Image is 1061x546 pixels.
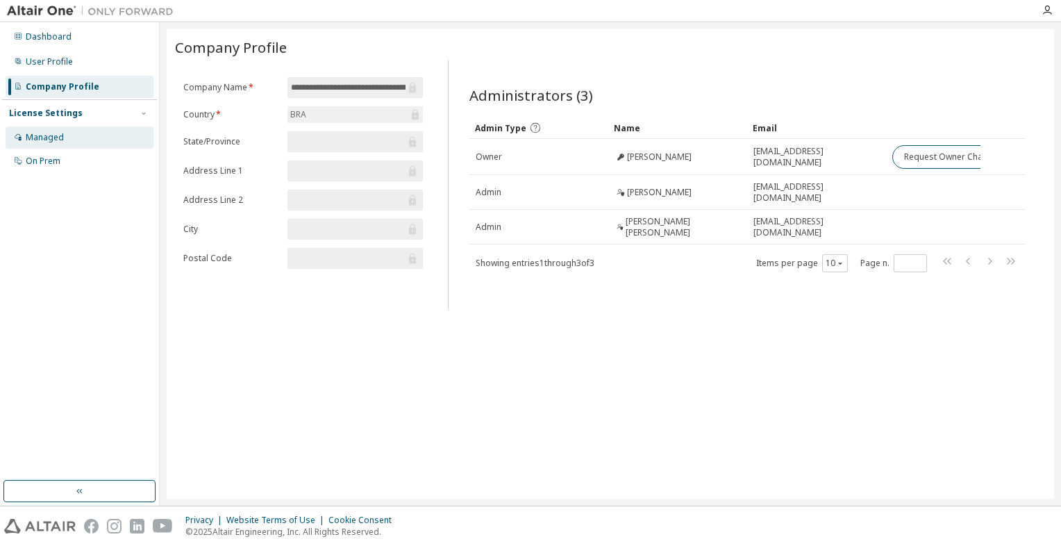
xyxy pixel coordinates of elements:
label: Address Line 2 [183,195,279,206]
div: Dashboard [26,31,72,42]
span: [PERSON_NAME] [PERSON_NAME] [626,216,741,238]
span: Admin Type [475,122,526,134]
div: On Prem [26,156,60,167]
span: [PERSON_NAME] [627,187,692,198]
img: instagram.svg [107,519,122,533]
label: Postal Code [183,253,279,264]
span: Page n. [860,254,927,272]
div: Cookie Consent [328,515,400,526]
button: 10 [826,258,844,269]
span: Administrators (3) [469,85,593,105]
div: Name [614,117,742,139]
img: linkedin.svg [130,519,144,533]
div: User Profile [26,56,73,67]
img: youtube.svg [153,519,173,533]
div: License Settings [9,108,83,119]
div: Managed [26,132,64,143]
label: State/Province [183,136,279,147]
button: Request Owner Change [892,145,1010,169]
div: Privacy [185,515,226,526]
img: Altair One [7,4,181,18]
span: [EMAIL_ADDRESS][DOMAIN_NAME] [753,146,880,168]
label: Address Line 1 [183,165,279,176]
p: © 2025 Altair Engineering, Inc. All Rights Reserved. [185,526,400,538]
span: [EMAIL_ADDRESS][DOMAIN_NAME] [753,181,880,204]
span: Showing entries 1 through 3 of 3 [476,257,594,269]
span: [EMAIL_ADDRESS][DOMAIN_NAME] [753,216,880,238]
div: Company Profile [26,81,99,92]
label: Country [183,109,279,120]
div: BRA [288,107,308,122]
span: Owner [476,151,502,163]
label: City [183,224,279,235]
div: Website Terms of Use [226,515,328,526]
span: Items per page [756,254,848,272]
img: altair_logo.svg [4,519,76,533]
label: Company Name [183,82,279,93]
div: Email [753,117,880,139]
img: facebook.svg [84,519,99,533]
span: Company Profile [175,38,287,57]
span: [PERSON_NAME] [627,151,692,163]
div: BRA [287,106,423,123]
span: Admin [476,187,501,198]
span: Admin [476,222,501,233]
